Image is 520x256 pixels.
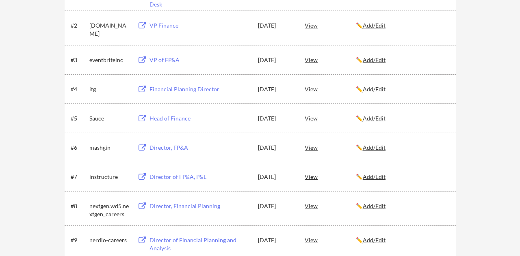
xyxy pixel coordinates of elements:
[89,202,130,218] div: nextgen.wd5.nextgen_careers
[258,202,294,210] div: [DATE]
[363,56,386,63] u: Add/Edit
[363,86,386,93] u: Add/Edit
[89,56,130,64] div: eventbriteinc
[71,144,87,152] div: #6
[363,22,386,29] u: Add/Edit
[305,169,356,184] div: View
[305,82,356,96] div: View
[356,202,448,210] div: ✏️
[356,56,448,64] div: ✏️
[356,144,448,152] div: ✏️
[89,85,130,93] div: itg
[71,114,87,123] div: #5
[71,236,87,244] div: #9
[356,173,448,181] div: ✏️
[258,114,294,123] div: [DATE]
[305,140,356,155] div: View
[363,237,386,243] u: Add/Edit
[149,236,250,252] div: Director of Financial Planning and Analysis
[363,144,386,151] u: Add/Edit
[149,114,250,123] div: Head of Finance
[71,56,87,64] div: #3
[356,236,448,244] div: ✏️
[89,114,130,123] div: Sauce
[71,85,87,93] div: #4
[363,202,386,209] u: Add/Edit
[149,144,250,152] div: Director, FP&A
[305,198,356,213] div: View
[356,22,448,30] div: ✏️
[258,173,294,181] div: [DATE]
[356,85,448,93] div: ✏️
[149,22,250,30] div: VP Finance
[71,22,87,30] div: #2
[149,202,250,210] div: Director, Financial Planning
[89,236,130,244] div: nerdio-careers
[149,173,250,181] div: Director of FP&A, P&L
[149,56,250,64] div: VP of FP&A
[89,173,130,181] div: instructure
[305,52,356,67] div: View
[305,111,356,125] div: View
[363,115,386,122] u: Add/Edit
[89,144,130,152] div: mashgin
[89,22,130,37] div: [DOMAIN_NAME]
[71,173,87,181] div: #7
[258,144,294,152] div: [DATE]
[149,85,250,93] div: Financial Planning Director
[305,18,356,32] div: View
[356,114,448,123] div: ✏️
[258,85,294,93] div: [DATE]
[305,232,356,247] div: View
[258,236,294,244] div: [DATE]
[363,173,386,180] u: Add/Edit
[258,22,294,30] div: [DATE]
[71,202,87,210] div: #8
[258,56,294,64] div: [DATE]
